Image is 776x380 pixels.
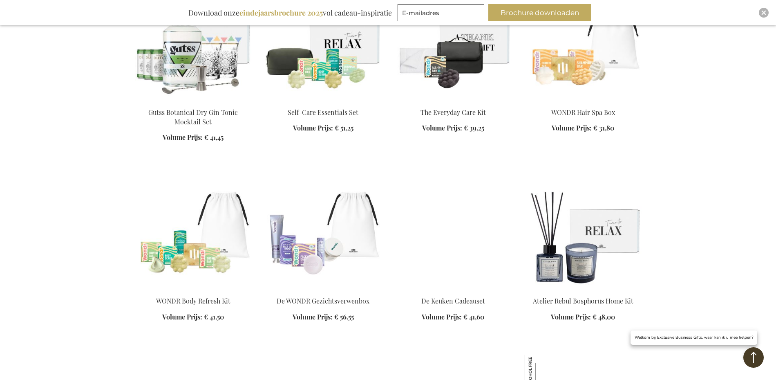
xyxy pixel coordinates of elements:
[525,97,642,105] a: The WONDR Hair Spa Box
[265,97,382,105] a: The Self-Care Essentials Set
[533,297,633,305] a: Atelier Rebul Bosphorus Home Kit
[422,313,462,321] span: Volume Prijs:
[593,124,614,132] span: € 31,80
[162,313,224,322] a: Volume Prijs: € 41,50
[421,297,485,305] a: De Keuken Cadeauset
[239,8,323,18] b: eindejaarsbrochure 2025
[288,108,358,117] a: Self-Care Essentials Set
[420,108,486,117] a: The Everyday Care Kit
[759,8,769,18] div: Close
[135,97,252,105] a: Gutss Botanical Dry Gin Tonic Mocktail Set Gutss Botanical Dry Gin Tonic Mocktail Set
[334,313,354,321] span: € 56,55
[162,313,202,321] span: Volume Prijs:
[293,313,333,321] span: Volume Prijs:
[293,124,333,132] span: Volume Prijs:
[293,124,353,133] a: Volume Prijs: € 51,25
[593,313,615,321] span: € 48,00
[135,175,252,290] img: WONDR Body Refresh Kit
[525,175,642,290] img: Atelier Rebul Bosphorus Home Kit
[395,286,512,294] a: The Kitchen Gift Set
[163,133,203,142] span: Volume Prijs:
[398,4,484,21] input: E-mailadres
[551,313,615,322] a: Volume Prijs: € 48,00
[552,124,592,132] span: Volume Prijs:
[135,286,252,294] a: WONDR Body Refresh Kit
[293,313,354,322] a: Volume Prijs: € 56,55
[163,133,224,142] a: Volume Prijs: € 41,45
[277,297,369,305] a: De WONDR Gezichtsverwenbox
[335,124,353,132] span: € 51,25
[395,175,512,290] img: The Kitchen Gift Set
[525,286,642,294] a: Atelier Rebul Bosphorus Home Kit
[265,286,382,294] a: The WONDR Facial Treat Box
[551,313,591,321] span: Volume Prijs:
[551,108,615,117] a: WONDR Hair Spa Box
[398,4,487,24] form: marketing offers and promotions
[156,297,230,305] a: WONDR Body Refresh Kit
[552,124,614,133] a: Volume Prijs: € 31,80
[761,10,766,15] img: Close
[422,124,462,132] span: Volume Prijs:
[395,97,512,105] a: The Everyday Care Kit
[204,133,224,142] span: € 41,45
[464,124,484,132] span: € 39,25
[204,313,224,321] span: € 41,50
[422,313,484,322] a: Volume Prijs: € 41,60
[148,108,238,126] a: Gutss Botanical Dry Gin Tonic Mocktail Set
[265,175,382,290] img: The WONDR Facial Treat Box
[488,4,591,21] button: Brochure downloaden
[422,124,484,133] a: Volume Prijs: € 39,25
[463,313,484,321] span: € 41,60
[185,4,396,21] div: Download onze vol cadeau-inspiratie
